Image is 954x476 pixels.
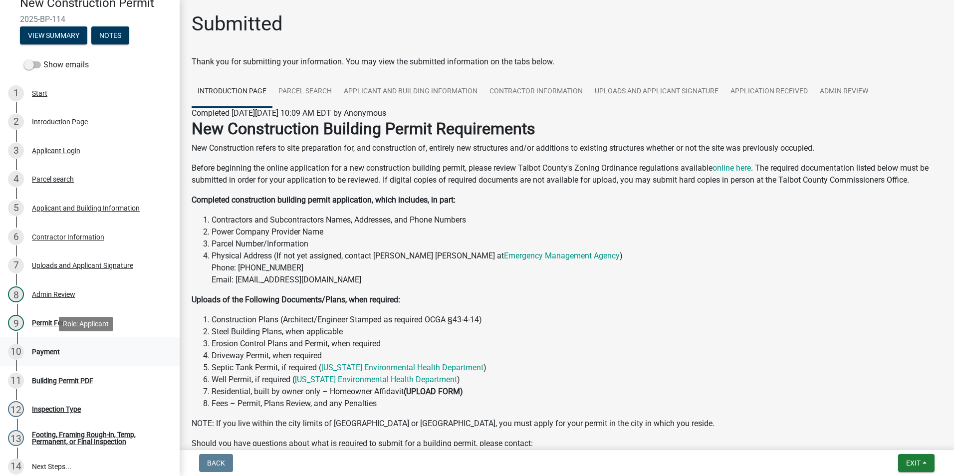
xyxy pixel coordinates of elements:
[898,454,935,472] button: Exit
[20,26,87,44] button: View Summary
[8,143,24,159] div: 3
[192,76,272,108] a: Introduction Page
[814,76,874,108] a: Admin Review
[8,286,24,302] div: 8
[59,317,113,331] div: Role: Applicant
[8,459,24,475] div: 14
[212,350,942,362] li: Driveway Permit, when required
[504,251,620,260] a: Emergency Management Agency
[32,431,164,445] div: Footing, Framing Rough-in, Temp, Permanent, or Final Inspection
[32,377,93,384] div: Building Permit PDF
[192,119,535,138] strong: New Construction Building Permit Requirements
[192,12,283,36] h1: Submitted
[32,262,133,269] div: Uploads and Applicant Signature
[32,406,81,413] div: Inspection Type
[32,90,47,97] div: Start
[32,348,60,355] div: Payment
[212,226,942,238] li: Power Company Provider Name
[483,76,589,108] a: Contractor Information
[212,214,942,226] li: Contractors and Subcontractors Names, Addresses, and Phone Numbers
[212,238,942,250] li: Parcel Number/Information
[32,291,75,298] div: Admin Review
[212,362,942,374] li: Septic Tank Permit, if required ( )
[8,200,24,216] div: 5
[8,430,24,446] div: 13
[404,387,463,396] strong: (UPLOAD FORM)
[32,234,104,240] div: Contractor Information
[338,76,483,108] a: Applicant and Building Information
[192,162,942,186] p: Before beginning the online application for a new construction building permit, please review Tal...
[91,26,129,44] button: Notes
[32,319,65,326] div: Permit Fee
[212,398,942,410] li: Fees – Permit, Plans Review, and any Penalties
[207,459,225,467] span: Back
[8,85,24,101] div: 1
[32,176,74,183] div: Parcel search
[212,250,942,286] li: Physical Address (If not yet assigned, contact [PERSON_NAME] [PERSON_NAME] at ) Phone: [PHONE_NUM...
[192,418,942,430] p: NOTE: If you live within the city limits of [GEOGRAPHIC_DATA] or [GEOGRAPHIC_DATA], you must appl...
[8,257,24,273] div: 7
[212,314,942,326] li: Construction Plans (Architect/Engineer Stamped as required OCGA §43-4-14)
[20,14,160,24] span: 2025-BP-114
[212,338,942,350] li: Erosion Control Plans and Permit, when required
[724,76,814,108] a: Application Received
[8,229,24,245] div: 6
[8,344,24,360] div: 10
[713,163,751,173] a: online here
[192,142,942,154] p: New Construction refers to site preparation for, and construction of, entirely new structures and...
[906,459,921,467] span: Exit
[32,205,140,212] div: Applicant and Building Information
[212,386,942,398] li: Residential, built by owner only – Homeowner Affidavit
[20,32,87,40] wm-modal-confirm: Summary
[212,374,942,386] li: Well Permit, if required ( )
[192,108,386,118] span: Completed [DATE][DATE] 10:09 AM EDT by Anonymous
[32,147,80,154] div: Applicant Login
[91,32,129,40] wm-modal-confirm: Notes
[8,114,24,130] div: 2
[321,363,483,372] a: [US_STATE] Environmental Health Department
[8,373,24,389] div: 11
[8,401,24,417] div: 12
[199,454,233,472] button: Back
[212,326,942,338] li: Steel Building Plans, when applicable
[8,315,24,331] div: 9
[8,171,24,187] div: 4
[192,195,456,205] strong: Completed construction building permit application, which includes, in part:
[24,59,89,71] label: Show emails
[295,375,457,384] a: [US_STATE] Environmental Health Department
[272,76,338,108] a: Parcel search
[589,76,724,108] a: Uploads and Applicant Signature
[192,295,400,304] strong: Uploads of the Following Documents/Plans, when required:
[32,118,88,125] div: Introduction Page
[192,56,942,68] div: Thank you for submitting your information. You may view the submitted information on the tabs below.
